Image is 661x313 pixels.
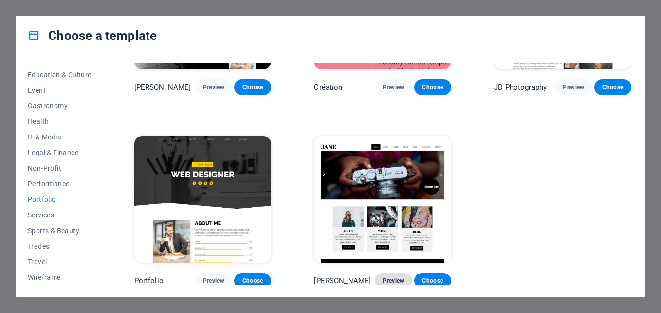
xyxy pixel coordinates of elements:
[414,273,451,289] button: Choose
[28,160,92,176] button: Non-Profit
[28,133,92,141] span: IT & Media
[195,79,232,95] button: Preview
[242,277,263,285] span: Choose
[28,238,92,254] button: Trades
[28,254,92,270] button: Travel
[28,176,92,192] button: Performance
[28,211,92,219] span: Services
[28,196,92,203] span: Portfolio
[134,136,272,263] img: Portfolio
[28,86,92,94] span: Event
[314,276,371,286] p: [PERSON_NAME]
[314,136,451,263] img: Jane
[28,227,92,235] span: Sports & Beauty
[28,117,92,125] span: Health
[555,79,592,95] button: Preview
[28,98,92,114] button: Gastronomy
[383,83,404,91] span: Preview
[28,114,92,129] button: Health
[28,274,92,281] span: Wireframe
[203,277,224,285] span: Preview
[234,273,271,289] button: Choose
[28,149,92,156] span: Legal & Finance
[28,67,92,82] button: Education & Culture
[375,79,412,95] button: Preview
[563,83,584,91] span: Preview
[594,79,631,95] button: Choose
[28,242,92,250] span: Trades
[195,273,232,289] button: Preview
[602,83,624,91] span: Choose
[203,83,224,91] span: Preview
[28,28,157,43] h4: Choose a template
[28,258,92,266] span: Travel
[28,145,92,160] button: Legal & Finance
[28,180,92,188] span: Performance
[375,273,412,289] button: Preview
[414,79,451,95] button: Choose
[134,276,164,286] p: Portfolio
[28,192,92,207] button: Portfolio
[422,83,443,91] span: Choose
[242,83,263,91] span: Choose
[134,82,191,92] p: [PERSON_NAME]
[383,277,404,285] span: Preview
[28,270,92,285] button: Wireframe
[28,129,92,145] button: IT & Media
[234,79,271,95] button: Choose
[28,164,92,172] span: Non-Profit
[28,207,92,223] button: Services
[28,82,92,98] button: Event
[28,102,92,110] span: Gastronomy
[422,277,443,285] span: Choose
[494,82,547,92] p: JD Photography
[28,223,92,238] button: Sports & Beauty
[314,82,342,92] p: Création
[28,71,92,78] span: Education & Culture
